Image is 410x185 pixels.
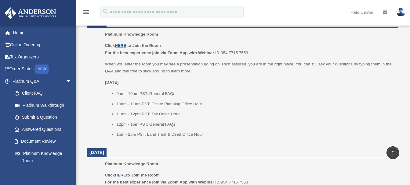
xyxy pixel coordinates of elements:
[4,63,81,75] a: Order StatusNEW
[105,173,160,177] b: Click to Join the Room
[389,149,397,156] i: vertical_align_top
[105,61,394,75] p: When you enter the room you may see a presentation going on. Rest assured, you are in the right p...
[396,8,405,16] img: User Pic
[9,87,81,99] a: Client FAQ
[116,121,394,128] li: 12pm - 1pm PST: General FAQs
[4,75,81,87] a: Platinum Q&Aarrow_drop_down
[102,8,109,15] i: search
[66,75,78,88] span: arrow_drop_down
[9,147,78,167] a: Platinum Knowledge Room
[105,42,394,56] p: 954 7715 7553
[82,11,90,16] a: menu
[4,51,81,63] a: Tax Organizers
[105,32,158,37] span: Platinum Knowledge Room
[105,162,158,166] span: Platinum Knowledge Room
[105,80,119,85] u: [DATE]
[9,111,81,124] a: Submit a Question
[116,110,394,118] li: 11am - 12pm PST: Tax Office Hour
[9,99,81,111] a: Platinum Walkthrough
[115,43,126,48] a: HERE
[82,9,90,16] i: menu
[116,131,394,138] li: 1pm - 2pm PST: Land Trust & Deed Office Hour
[35,65,49,74] div: NEW
[89,150,104,155] span: [DATE]
[4,27,81,39] a: Home
[116,90,394,97] li: 9am - 10am PST: General FAQs
[9,135,81,148] a: Document Review
[127,43,161,48] b: to Join the Room
[116,100,394,108] li: 10am - 11am PST: Estate Planning Office Hour
[386,146,399,159] a: vertical_align_top
[105,43,127,48] b: Click
[4,39,81,51] a: Online Ordering
[105,180,221,184] b: For the best experience join via Zoom App with Webinar ID:
[3,7,58,19] img: Anderson Advisors Platinum Portal
[115,173,126,177] a: HERE
[9,123,81,135] a: Answered Questions
[105,51,221,55] b: For the best experience join via Zoom App with Webinar ID:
